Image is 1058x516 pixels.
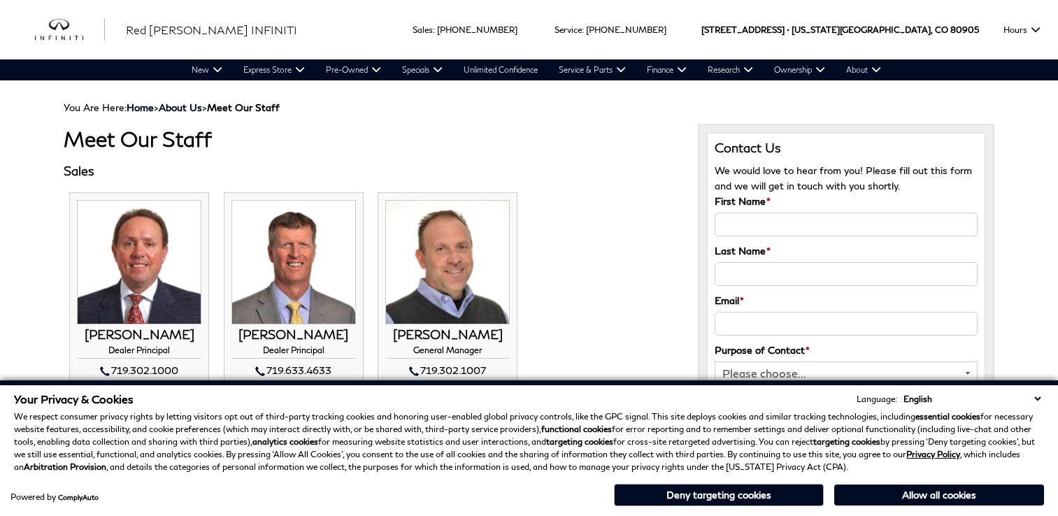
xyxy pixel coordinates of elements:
a: infiniti [35,19,105,41]
a: New [181,59,233,80]
a: Research [697,59,764,80]
strong: Arbitration Provision [24,461,106,472]
label: Last Name [715,243,771,259]
nav: Main Navigation [181,59,892,80]
h4: Dealer Principal [231,345,356,359]
a: Ownership [764,59,836,80]
label: First Name [715,194,771,209]
a: Express Store [233,59,315,80]
a: Specials [392,59,453,80]
span: Red [PERSON_NAME] INFINITI [126,23,297,36]
div: Powered by [10,493,99,501]
span: Service [555,24,582,35]
h4: General Manager [385,345,510,359]
span: Your Privacy & Cookies [14,392,134,406]
img: INFINITI [35,19,105,41]
div: 719.302.1007 [385,362,510,379]
div: Breadcrumbs [64,101,995,113]
span: > [127,101,280,113]
img: MIKE JORGENSEN [231,200,356,324]
h3: [PERSON_NAME] [231,328,356,342]
strong: targeting cookies [813,436,880,447]
span: : [582,24,584,35]
a: Privacy Policy [906,449,960,459]
a: About Us [159,101,202,113]
select: Language Select [900,392,1044,406]
a: [STREET_ADDRESS] • [US_STATE][GEOGRAPHIC_DATA], CO 80905 [701,24,979,35]
h4: Dealer Principal [77,345,201,359]
a: About [836,59,892,80]
a: ComplyAuto [58,493,99,501]
button: Deny targeting cookies [614,484,824,506]
p: We respect consumer privacy rights by letting visitors opt out of third-party tracking cookies an... [14,410,1044,473]
strong: analytics cookies [252,436,318,447]
div: 719.302.1000 [77,362,201,379]
span: We would love to hear from you! Please fill out this form and we will get in touch with you shortly. [715,164,972,192]
a: Service & Parts [548,59,636,80]
span: Sales [413,24,433,35]
span: : [433,24,435,35]
h3: Contact Us [715,141,978,156]
h3: Sales [64,164,678,178]
button: Allow all cookies [834,485,1044,506]
a: [PHONE_NUMBER] [586,24,666,35]
a: Finance [636,59,697,80]
a: Pre-Owned [315,59,392,80]
a: [PHONE_NUMBER] [437,24,517,35]
div: Language: [857,395,897,403]
a: Home [127,101,154,113]
a: Unlimited Confidence [453,59,548,80]
span: You Are Here: [64,101,280,113]
img: JOHN ZUMBO [385,200,510,324]
h3: [PERSON_NAME] [77,328,201,342]
div: 719.633.4633 [231,362,356,379]
a: Red [PERSON_NAME] INFINITI [126,22,297,38]
label: Purpose of Contact [715,343,810,358]
span: > [159,101,280,113]
h1: Meet Our Staff [64,127,678,150]
img: THOM BUCKLEY [77,200,201,324]
strong: essential cookies [915,411,980,422]
strong: targeting cookies [546,436,613,447]
h3: [PERSON_NAME] [385,328,510,342]
strong: Meet Our Staff [207,101,280,113]
label: Email [715,293,744,308]
strong: functional cookies [541,424,612,434]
